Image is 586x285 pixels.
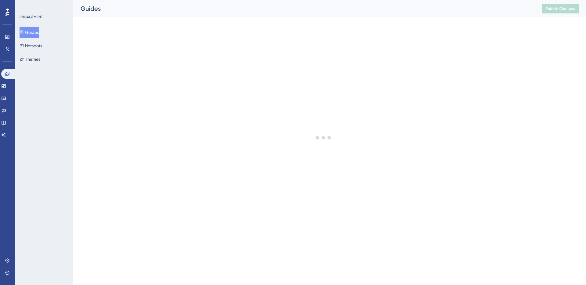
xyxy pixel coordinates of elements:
[542,4,579,13] button: Publish Changes
[546,6,575,11] span: Publish Changes
[81,4,527,13] div: Guides
[20,54,40,65] button: Themes
[20,15,43,20] div: ENGAGEMENT
[20,27,39,38] button: Guides
[20,40,42,51] button: Hotspots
